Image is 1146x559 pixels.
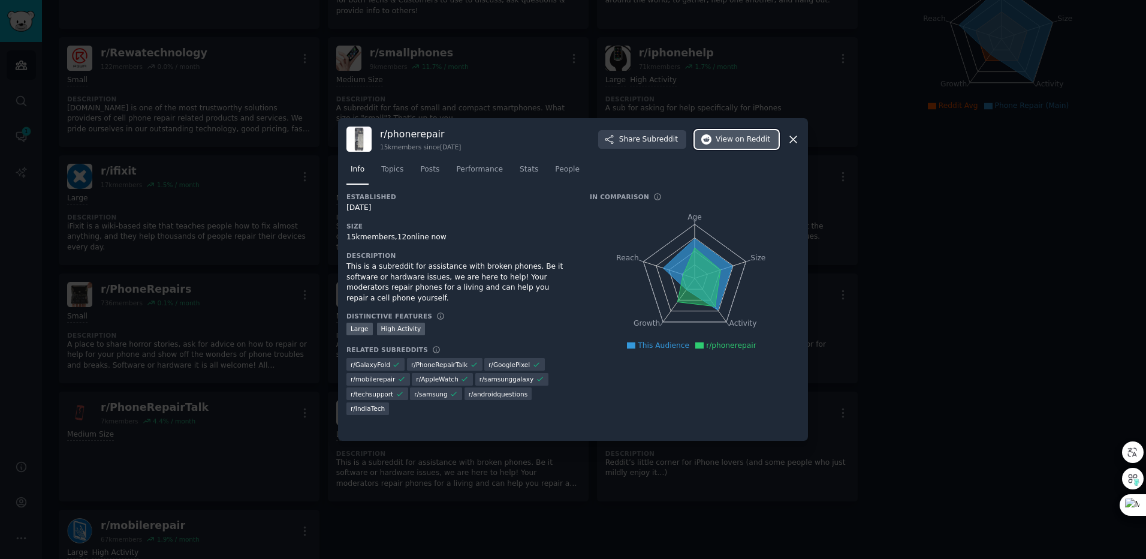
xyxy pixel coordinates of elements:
[380,128,461,140] h3: r/ phonerepair
[346,251,573,260] h3: Description
[750,254,765,262] tspan: Size
[346,262,573,303] div: This is a subreddit for assistance with broken phones. Be it software or hardware issues, we are ...
[551,160,584,185] a: People
[616,254,639,262] tspan: Reach
[706,341,756,350] span: r/phonerepair
[452,160,507,185] a: Performance
[411,360,468,369] span: r/ PhoneRepairTalk
[729,320,757,328] tspan: Activity
[380,143,461,151] div: 15k members since [DATE]
[416,375,458,383] span: r/ AppleWatch
[346,127,372,152] img: phonerepair
[479,375,533,383] span: r/ samsunggalaxy
[351,360,390,369] span: r/ GalaxyFold
[590,193,649,201] h3: In Comparison
[346,232,573,243] div: 15k members, 12 online now
[643,134,678,145] span: Subreddit
[735,134,770,145] span: on Reddit
[456,164,503,175] span: Performance
[420,164,439,175] span: Posts
[346,222,573,230] h3: Size
[346,323,373,335] div: Large
[377,160,408,185] a: Topics
[416,160,444,185] a: Posts
[515,160,542,185] a: Stats
[351,390,393,398] span: r/ techsupport
[619,134,678,145] span: Share
[346,203,573,214] div: [DATE]
[381,164,403,175] span: Topics
[414,390,447,398] span: r/ samsung
[555,164,580,175] span: People
[346,160,369,185] a: Info
[346,312,432,320] h3: Distinctive Features
[638,341,689,350] span: This Audience
[520,164,538,175] span: Stats
[351,375,395,383] span: r/ mobilerepair
[634,320,660,328] tspan: Growth
[346,193,573,201] h3: Established
[346,345,428,354] h3: Related Subreddits
[351,164,364,175] span: Info
[598,130,686,149] button: ShareSubreddit
[695,130,779,149] button: Viewon Reddit
[716,134,770,145] span: View
[687,213,702,221] tspan: Age
[351,404,385,413] span: r/ IndiaTech
[377,323,426,335] div: High Activity
[469,390,528,398] span: r/ androidquestions
[488,360,530,369] span: r/ GooglePixel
